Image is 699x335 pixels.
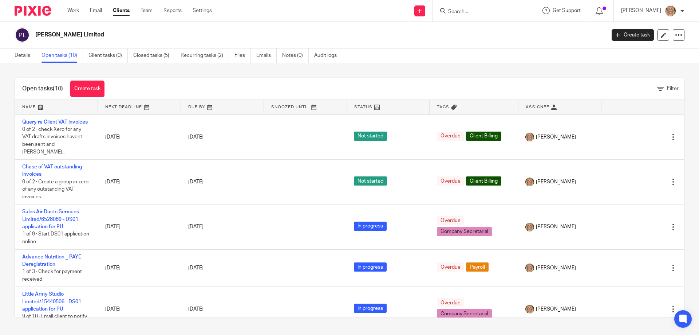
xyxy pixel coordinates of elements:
span: 0 of 2 · Create a group in xero of any outstanding VAT invoices [22,179,88,199]
span: In progress [354,304,387,313]
a: Create task [70,81,104,97]
img: JW%20photo.JPG [525,264,534,272]
span: [PERSON_NAME] [536,264,576,272]
span: Overdue [437,262,464,272]
td: [DATE] [98,249,181,287]
a: Work [67,7,79,14]
span: Company Secretarial [437,309,492,318]
span: In progress [354,262,387,272]
a: Notes (0) [282,48,309,63]
span: Overdue [437,216,464,225]
span: Payroll [466,262,489,272]
span: [DATE] [188,307,204,312]
img: JW%20photo.JPG [525,223,534,231]
span: Overdue [437,132,464,141]
td: [DATE] [98,204,181,249]
a: Little Army Studio Limited/15440506 - DS01 application for PU [22,292,81,312]
a: Query re Client VAT invoices [22,120,88,125]
a: Recurring tasks (2) [181,48,229,63]
a: Advance Nutrition _ PAYE Deregistration [22,254,81,267]
h2: [PERSON_NAME] Limited [35,31,487,39]
img: JW%20photo.JPG [525,133,534,141]
span: (10) [53,86,63,91]
p: [PERSON_NAME] [621,7,661,14]
a: Files [234,48,251,63]
span: Tags [437,105,449,109]
span: 1 of 9 · Start DS01 application online [22,232,89,245]
a: Audit logs [314,48,342,63]
span: [DATE] [188,135,204,140]
span: 1 of 3 · Check for payment received [22,269,82,282]
a: Emails [256,48,277,63]
span: Filter [667,86,679,91]
span: [DATE] [188,265,204,270]
a: Open tasks (10) [42,48,83,63]
span: Client Billing [466,176,501,186]
span: Client Billing [466,132,501,141]
span: Overdue [437,298,464,307]
a: Sales Air Ducts Services Limited/6528089 - DS01 application for PU [22,209,79,229]
a: Details [15,48,36,63]
td: [DATE] [98,160,181,204]
img: JW%20photo.JPG [525,178,534,186]
img: svg%3E [15,27,30,43]
td: [DATE] [98,287,181,332]
img: JW%20photo.JPG [665,5,676,17]
span: Not started [354,176,387,186]
td: [DATE] [98,114,181,160]
a: Team [141,7,153,14]
input: Search [447,9,513,15]
a: Chase of VAT outstanding invoices [22,164,82,177]
span: [DATE] [188,179,204,184]
span: [PERSON_NAME] [536,223,576,230]
span: Status [354,105,372,109]
span: Overdue [437,176,464,186]
span: Snoozed Until [271,105,309,109]
h1: Open tasks [22,85,63,93]
a: Create task [612,29,654,41]
a: Settings [193,7,212,14]
span: 0 of 2 · check Xero for any VAT drafts invoices havent been sent and [PERSON_NAME]... [22,127,82,155]
img: JW%20photo.JPG [525,305,534,313]
span: Get Support [553,8,581,13]
a: Email [90,7,102,14]
a: Reports [163,7,182,14]
span: [PERSON_NAME] [536,305,576,313]
span: 9 of 10 · Email client to notify application been accepted [22,314,87,327]
span: In progress [354,222,387,231]
img: Pixie [15,6,51,16]
a: Client tasks (0) [88,48,128,63]
a: Closed tasks (5) [133,48,175,63]
span: Not started [354,132,387,141]
a: Clients [113,7,130,14]
span: Company Secretarial [437,227,492,236]
span: [PERSON_NAME] [536,133,576,141]
span: [DATE] [188,224,204,229]
span: [PERSON_NAME] [536,178,576,186]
